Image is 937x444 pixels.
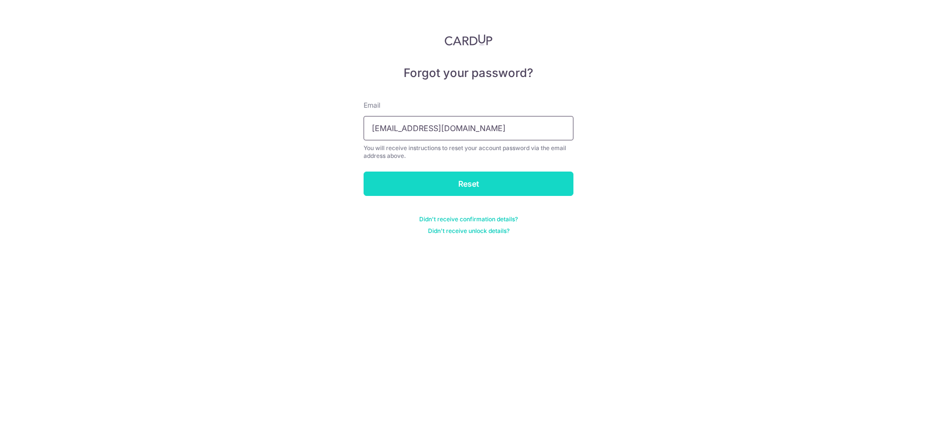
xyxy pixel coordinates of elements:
[428,227,509,235] a: Didn't receive unlock details?
[364,172,573,196] input: Reset
[364,116,573,140] input: Enter your Email
[364,100,380,110] label: Email
[364,65,573,81] h5: Forgot your password?
[364,144,573,160] div: You will receive instructions to reset your account password via the email address above.
[445,34,492,46] img: CardUp Logo
[419,215,518,223] a: Didn't receive confirmation details?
